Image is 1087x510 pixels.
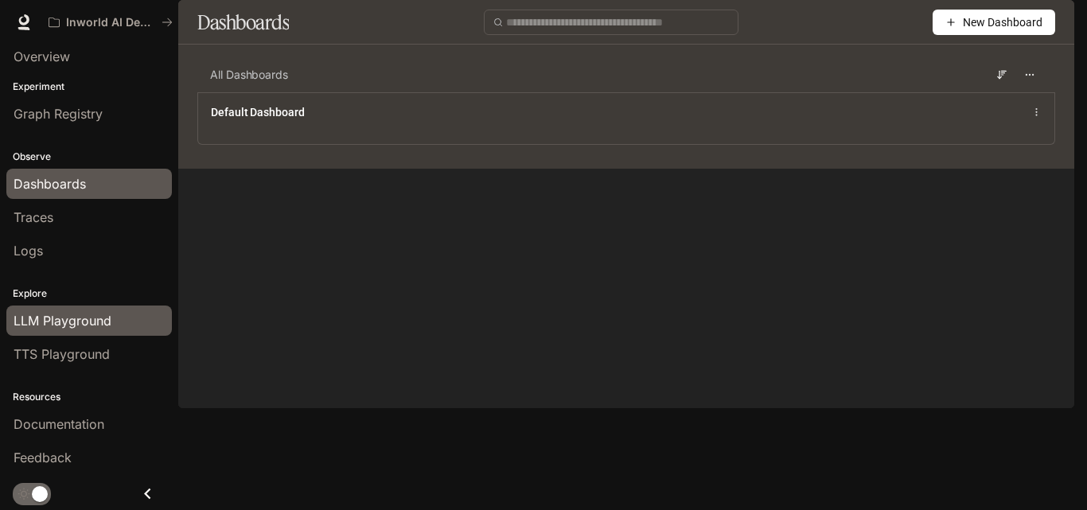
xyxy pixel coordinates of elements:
[210,67,288,83] span: All Dashboards
[41,6,180,38] button: All workspaces
[933,10,1055,35] button: New Dashboard
[963,14,1042,31] span: New Dashboard
[66,16,155,29] p: Inworld AI Demos
[211,104,305,120] a: Default Dashboard
[197,6,289,38] h1: Dashboards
